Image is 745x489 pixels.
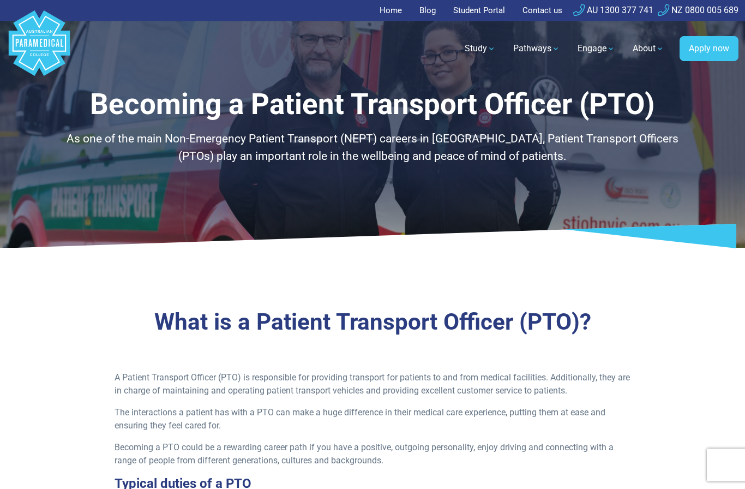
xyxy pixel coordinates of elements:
[7,21,72,76] a: Australian Paramedical College
[658,5,738,15] a: NZ 0800 005 689
[115,441,631,467] p: Becoming a PTO could be a rewarding career path if you have a positive, outgoing personality, enj...
[626,33,671,64] a: About
[507,33,567,64] a: Pathways
[571,33,622,64] a: Engage
[62,87,684,122] h1: Becoming a Patient Transport Officer (PTO)
[115,406,631,432] p: The interactions a patient has with a PTO can make a huge difference in their medical care experi...
[458,33,502,64] a: Study
[62,308,684,336] h3: What is a Patient Transport Officer (PTO)?
[62,130,684,165] p: As one of the main Non-Emergency Patient Transport (NEPT) careers in [GEOGRAPHIC_DATA], Patient T...
[680,36,738,61] a: Apply now
[573,5,653,15] a: AU 1300 377 741
[115,371,631,397] p: A Patient Transport Officer (PTO) is responsible for providing transport for patients to and from...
